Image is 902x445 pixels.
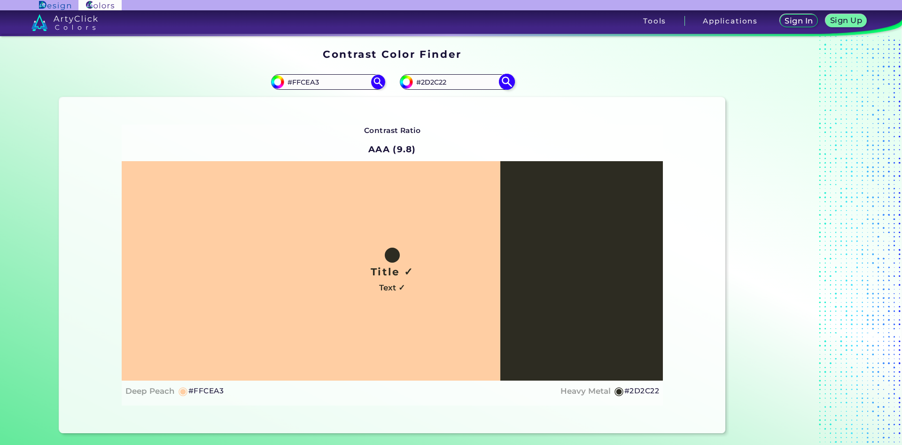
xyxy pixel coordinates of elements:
[39,1,70,10] img: ArtyClick Design logo
[31,14,98,31] img: logo_artyclick_colors_white.svg
[832,17,861,24] h5: Sign Up
[178,385,188,397] h5: ◉
[498,74,515,90] img: icon search
[643,17,666,24] h3: Tools
[614,385,624,397] h5: ◉
[413,76,500,88] input: type color 2..
[364,126,421,135] strong: Contrast Ratio
[624,385,659,397] h5: #2D2C22
[323,47,461,61] h1: Contrast Color Finder
[188,385,224,397] h5: #FFCEA3
[284,76,372,88] input: type color 1..
[828,15,865,27] a: Sign Up
[560,384,611,398] h4: Heavy Metal
[364,139,420,159] h2: AAA (9.8)
[371,265,414,279] h1: Title ✓
[379,281,405,295] h4: Text ✓
[703,17,758,24] h3: Applications
[125,384,175,398] h4: Deep Peach
[786,17,811,24] h5: Sign In
[782,15,816,27] a: Sign In
[371,75,385,89] img: icon search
